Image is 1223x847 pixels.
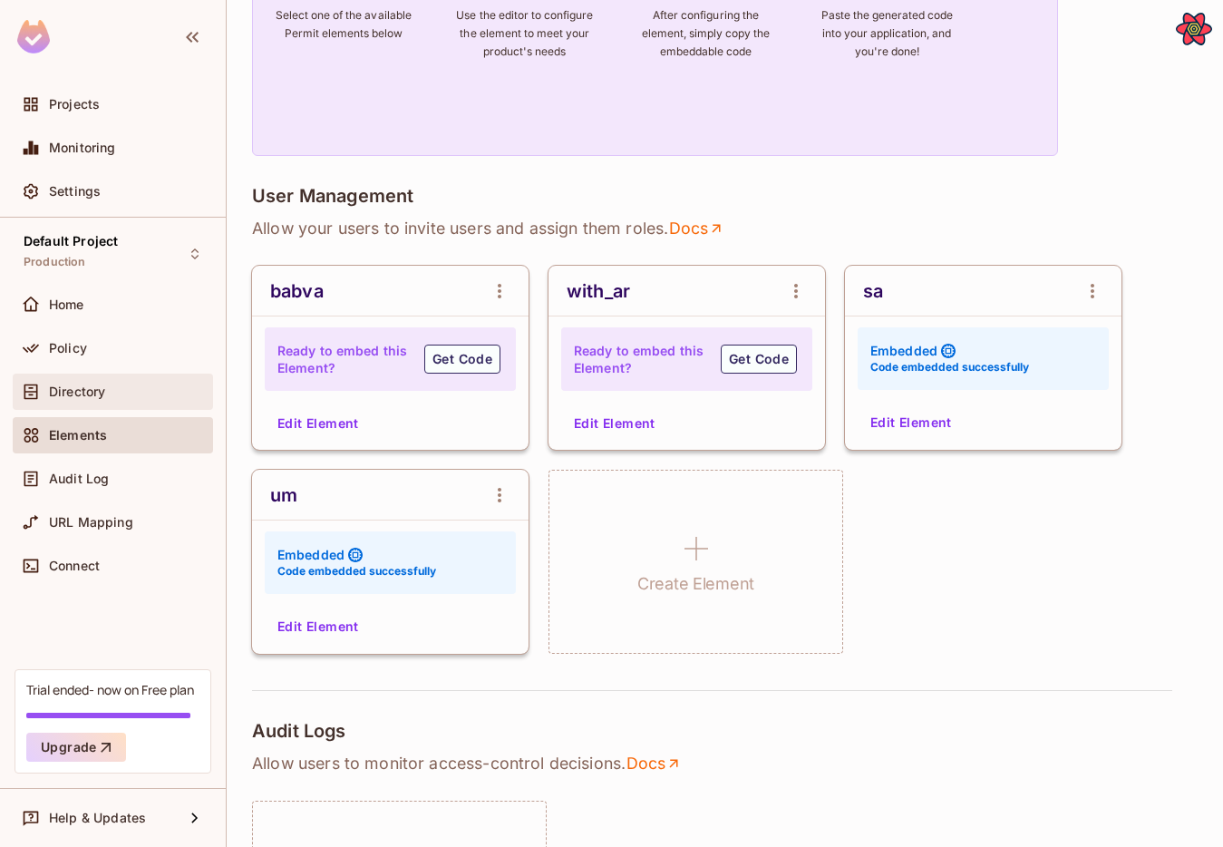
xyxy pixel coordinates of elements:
[863,280,883,302] div: sa
[456,6,594,61] h6: Use the editor to configure the element to meet your product's needs
[49,297,84,312] span: Home
[49,184,101,199] span: Settings
[1176,11,1212,47] button: Open React Query Devtools
[26,733,126,762] button: Upgrade
[636,6,774,61] h6: After configuring the element, simply copy the embeddable code
[49,341,87,355] span: Policy
[270,484,297,506] div: um
[637,570,754,598] h1: Create Element
[17,20,50,54] img: SReyMgAAAABJRU5ErkJggg==
[270,409,366,438] button: Edit Element
[49,559,100,573] span: Connect
[567,409,663,438] button: Edit Element
[252,720,346,742] h4: Audit Logs
[870,359,1029,375] h6: Code embedded successfully
[252,185,413,207] h4: User Management
[252,218,1198,239] p: Allow your users to invite users and assign them roles .
[26,681,194,698] div: Trial ended- now on Free plan
[49,385,105,399] span: Directory
[481,477,518,513] button: open Menu
[721,345,797,374] button: Get Code
[49,515,133,530] span: URL Mapping
[481,273,518,309] button: open Menu
[270,280,324,302] div: babva
[870,342,937,359] h4: Embedded
[626,753,683,774] a: Docs
[24,255,86,269] span: Production
[270,612,366,641] button: Edit Element
[863,408,959,437] button: Edit Element
[252,753,1198,774] p: Allow users to monitor access-control decisions .
[49,97,100,112] span: Projects
[567,280,630,302] div: with_ar
[49,428,107,443] span: Elements
[778,273,814,309] button: open Menu
[277,546,345,563] h4: Embedded
[49,811,146,825] span: Help & Updates
[275,6,413,43] h6: Select one of the available Permit elements below
[818,6,956,61] h6: Paste the generated code into your application, and you're done!
[424,345,500,374] button: Get Code
[1074,273,1111,309] button: open Menu
[277,342,408,376] h4: Ready to embed this Element?
[574,342,704,376] h4: Ready to embed this Element?
[668,218,725,239] a: Docs
[49,141,116,155] span: Monitoring
[49,472,109,486] span: Audit Log
[277,563,436,579] h6: Code embedded successfully
[24,234,118,248] span: Default Project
